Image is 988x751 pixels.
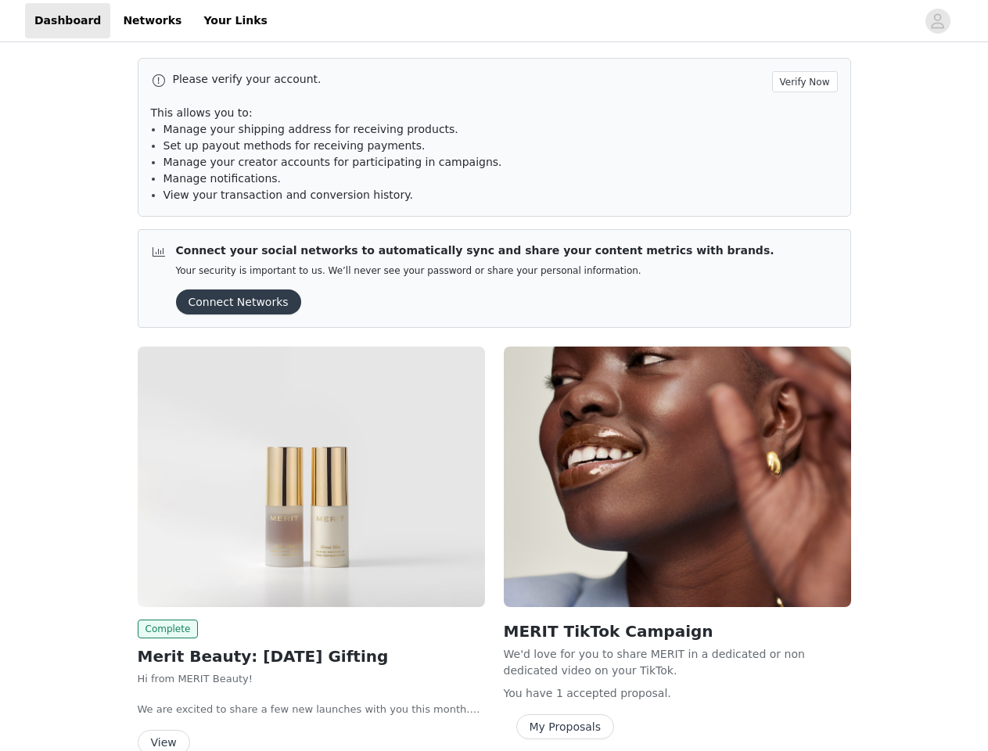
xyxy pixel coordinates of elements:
p: Connect your social networks to automatically sync and share your content metrics with brands. [176,243,774,259]
a: Networks [113,3,191,38]
div: avatar [930,9,945,34]
span: Manage your creator accounts for participating in campaigns. [163,156,502,168]
a: Your Links [194,3,277,38]
button: Verify Now [772,71,838,92]
img: MERIT [504,347,851,607]
p: This allows you to: [151,105,838,121]
p: Please verify your account. [173,71,766,88]
span: Complete [138,620,199,638]
h2: Merit Beauty: [DATE] Gifting [138,645,485,668]
p: Hi from MERIT Beauty! [138,671,485,687]
span: Manage your shipping address for receiving products. [163,123,458,135]
p: We'd love for you to share MERIT in a dedicated or non dedicated video on your TikTok. [504,646,851,679]
p: Your security is important to us. We’ll never see your password or share your personal information. [176,265,774,277]
button: Connect Networks [176,289,301,314]
a: Dashboard [25,3,110,38]
button: My Proposals [516,714,615,739]
h2: MERIT TikTok Campaign [504,620,851,643]
img: MERIT [138,347,485,607]
p: You have 1 accepted proposal . [504,685,851,702]
span: Set up payout methods for receiving payments. [163,139,426,152]
span: Manage notifications. [163,172,282,185]
a: View [138,737,190,749]
span: View your transaction and conversion history. [163,189,413,201]
p: We are excited to share a few new launches with you this month. Our favorite now comes in travel ... [138,702,485,717]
